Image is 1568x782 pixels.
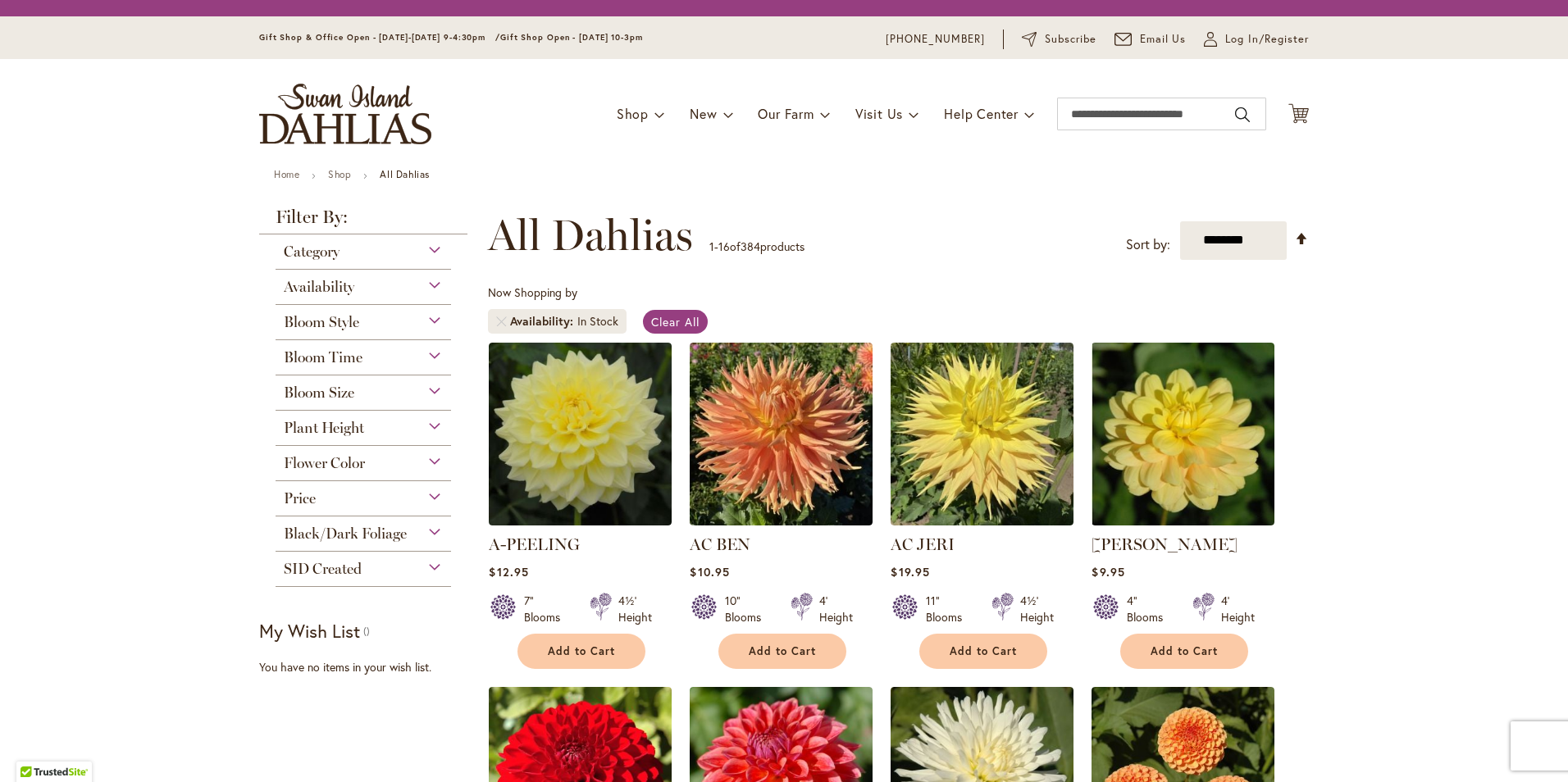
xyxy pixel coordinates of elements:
a: AHOY MATEY [1092,513,1274,529]
span: 384 [741,239,760,254]
p: - of products [709,234,805,260]
span: 1 [709,239,714,254]
span: Log In/Register [1225,31,1309,48]
button: Search [1235,102,1250,128]
span: Add to Cart [749,644,816,658]
a: Log In/Register [1204,31,1309,48]
span: Shop [617,105,649,122]
img: A-Peeling [489,343,672,525]
strong: All Dahlias [380,168,430,180]
span: Add to Cart [1151,644,1218,658]
span: Bloom Style [284,313,359,331]
div: 7" Blooms [524,593,570,625]
div: In Stock [577,313,618,330]
span: Bloom Size [284,384,354,402]
span: Help Center [944,105,1019,122]
button: Add to Cart [919,634,1047,669]
a: AC JERI [891,534,955,554]
span: $19.95 [891,564,929,580]
span: Visit Us [855,105,903,122]
label: Sort by: [1126,230,1170,260]
span: Now Shopping by [488,284,577,300]
a: store logo [259,84,431,144]
strong: My Wish List [259,619,360,643]
a: A-PEELING [489,534,580,554]
a: Email Us [1114,31,1187,48]
span: Subscribe [1045,31,1096,48]
a: Remove Availability In Stock [496,316,506,326]
span: $9.95 [1092,564,1124,580]
span: Price [284,489,316,507]
span: 16 [718,239,730,254]
img: AC Jeri [891,343,1073,525]
div: 4' Height [1221,593,1255,625]
span: Add to Cart [950,644,1017,658]
button: Add to Cart [517,634,645,669]
span: Plant Height [284,419,364,437]
span: Category [284,243,340,261]
a: Subscribe [1022,31,1096,48]
span: Bloom Time [284,348,362,366]
span: Add to Cart [548,644,615,658]
a: AC Jeri [891,513,1073,529]
img: AHOY MATEY [1092,343,1274,525]
span: All Dahlias [488,211,693,260]
a: Home [274,168,299,180]
span: SID Created [284,560,362,578]
div: 4½' Height [618,593,652,625]
div: 11" Blooms [926,593,972,625]
span: Gift Shop Open - [DATE] 10-3pm [500,32,643,43]
span: Gift Shop & Office Open - [DATE]-[DATE] 9-4:30pm / [259,32,500,43]
a: AC BEN [690,534,750,554]
button: Add to Cart [718,634,846,669]
span: Clear All [651,314,700,330]
div: You have no items in your wish list. [259,659,478,675]
a: [PERSON_NAME] [1092,534,1238,554]
span: $10.95 [690,564,729,580]
a: [PHONE_NUMBER] [886,31,985,48]
a: A-Peeling [489,513,672,529]
span: Our Farm [758,105,814,122]
span: New [690,105,717,122]
img: AC BEN [690,343,873,525]
div: 4½' Height [1020,593,1054,625]
a: Clear All [643,310,708,334]
strong: Filter By: [259,208,467,234]
div: 10" Blooms [725,593,771,625]
div: 4" Blooms [1127,593,1173,625]
span: $12.95 [489,564,528,580]
span: Flower Color [284,454,365,472]
span: Availability [284,278,354,296]
div: 4' Height [819,593,853,625]
a: AC BEN [690,513,873,529]
button: Add to Cart [1120,634,1248,669]
a: Shop [328,168,351,180]
span: Black/Dark Foliage [284,525,407,543]
span: Email Us [1140,31,1187,48]
span: Availability [510,313,577,330]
